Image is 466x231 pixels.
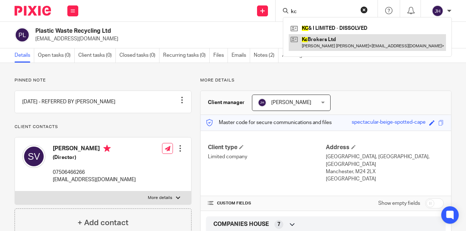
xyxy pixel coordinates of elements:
a: Details [15,48,34,63]
p: [GEOGRAPHIC_DATA] [326,175,444,183]
h4: [PERSON_NAME] [53,145,136,154]
img: svg%3E [258,98,266,107]
img: svg%3E [22,145,46,168]
img: Pixie [15,6,51,16]
p: Manchester, M24 2LX [326,168,444,175]
h4: + Add contact [78,217,129,228]
img: svg%3E [432,5,443,17]
i: Primary [103,145,111,152]
p: Pinned note [15,77,191,83]
a: Audit logs [282,48,308,63]
p: Limited company [208,153,326,160]
span: 7 [277,221,280,228]
h2: Plastic Waste Recycling Ltd [35,27,289,35]
p: More details [148,195,172,201]
p: Master code for secure communications and files [206,119,332,126]
a: Closed tasks (0) [119,48,159,63]
a: Recurring tasks (0) [163,48,210,63]
p: [EMAIL_ADDRESS][DOMAIN_NAME] [35,35,352,43]
p: [GEOGRAPHIC_DATA], [GEOGRAPHIC_DATA], [GEOGRAPHIC_DATA] [326,153,444,168]
a: Client tasks (0) [78,48,116,63]
p: Client contacts [15,124,191,130]
div: spectacular-beige-spotted-cape [352,119,426,127]
a: Notes (2) [254,48,279,63]
a: Open tasks (0) [38,48,75,63]
span: COMPANIES HOUSE [213,220,269,228]
input: Search [290,9,356,15]
h4: Address [326,144,444,151]
span: [PERSON_NAME] [271,100,311,105]
a: Files [213,48,228,63]
button: Clear [360,6,368,13]
img: svg%3E [15,27,30,43]
h4: Client type [208,144,326,151]
h3: Client manager [208,99,245,106]
label: Show empty fields [378,200,420,207]
a: Emails [232,48,250,63]
h4: CUSTOM FIELDS [208,200,326,206]
p: 07506466266 [53,169,136,176]
p: More details [200,77,451,83]
p: [EMAIL_ADDRESS][DOMAIN_NAME] [53,176,136,183]
h5: (Director) [53,154,136,161]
